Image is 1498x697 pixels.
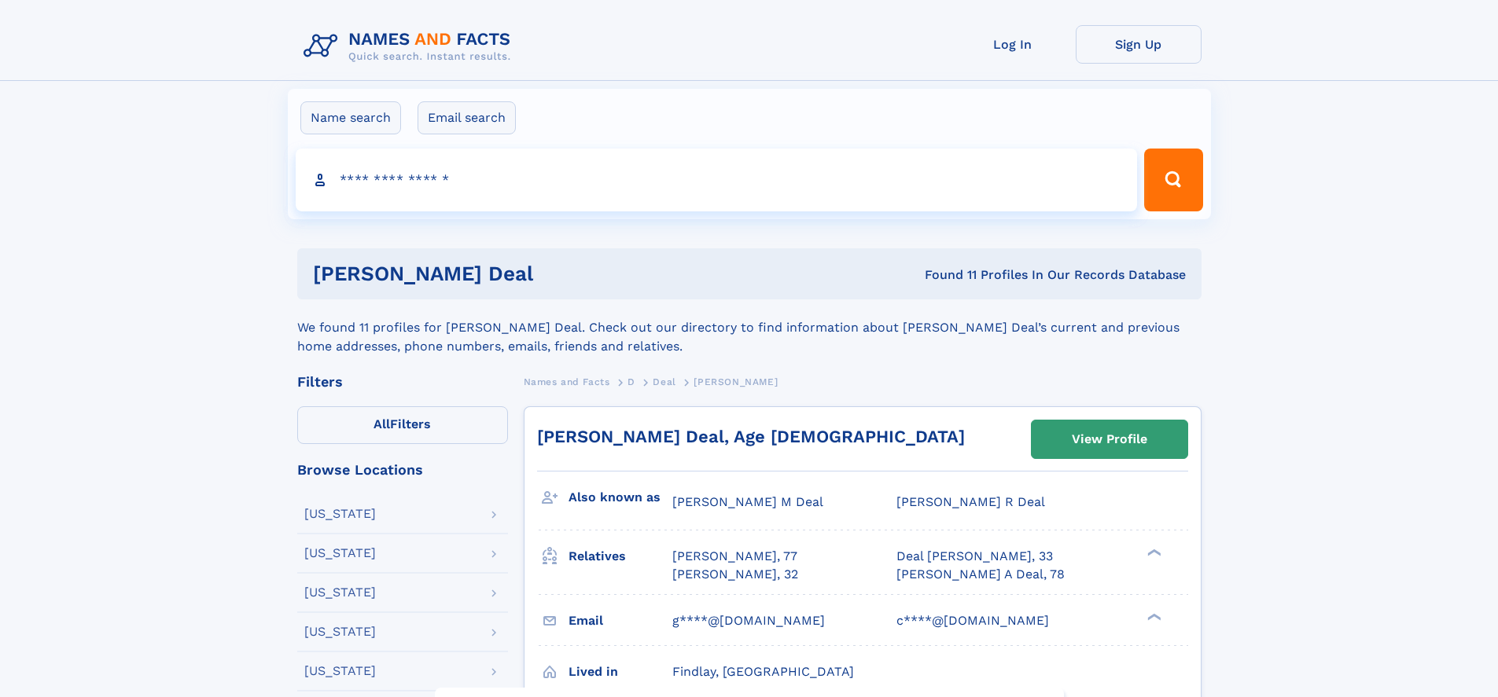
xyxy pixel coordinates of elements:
h3: Relatives [569,543,672,570]
div: ❯ [1143,611,1162,622]
a: Names and Facts [524,372,610,391]
a: [PERSON_NAME], 77 [672,548,797,565]
span: D [628,376,635,387]
a: [PERSON_NAME], 32 [672,566,798,583]
a: View Profile [1032,420,1187,458]
h3: Also known as [569,484,672,511]
div: [US_STATE] [304,665,376,677]
a: Deal [653,372,675,391]
div: Found 11 Profiles In Our Records Database [729,266,1186,284]
img: Logo Names and Facts [297,25,524,68]
label: Name search [300,101,401,134]
div: Browse Locations [297,463,508,477]
a: Deal [PERSON_NAME], 33 [896,548,1053,565]
div: [US_STATE] [304,547,376,559]
span: Deal [653,376,675,387]
h1: [PERSON_NAME] Deal [313,264,729,284]
a: [PERSON_NAME] A Deal, 78 [896,566,1065,583]
input: search input [296,149,1138,211]
span: [PERSON_NAME] R Deal [896,494,1045,509]
a: Log In [950,25,1076,64]
label: Email search [418,101,516,134]
span: [PERSON_NAME] [694,376,778,387]
span: Findlay, [GEOGRAPHIC_DATA] [672,664,854,679]
span: [PERSON_NAME] M Deal [672,494,823,509]
span: All [374,416,390,431]
h3: Lived in [569,658,672,685]
div: Filters [297,375,508,389]
h3: Email [569,607,672,634]
div: We found 11 profiles for [PERSON_NAME] Deal. Check out our directory to find information about [P... [297,299,1202,356]
div: [US_STATE] [304,508,376,520]
a: D [628,372,635,391]
div: ❯ [1143,548,1162,558]
button: Search Button [1144,149,1202,211]
a: [PERSON_NAME] Deal, Age [DEMOGRAPHIC_DATA] [537,427,965,446]
a: Sign Up [1076,25,1202,64]
label: Filters [297,406,508,444]
div: View Profile [1072,421,1147,457]
div: [US_STATE] [304,625,376,638]
div: [US_STATE] [304,586,376,599]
